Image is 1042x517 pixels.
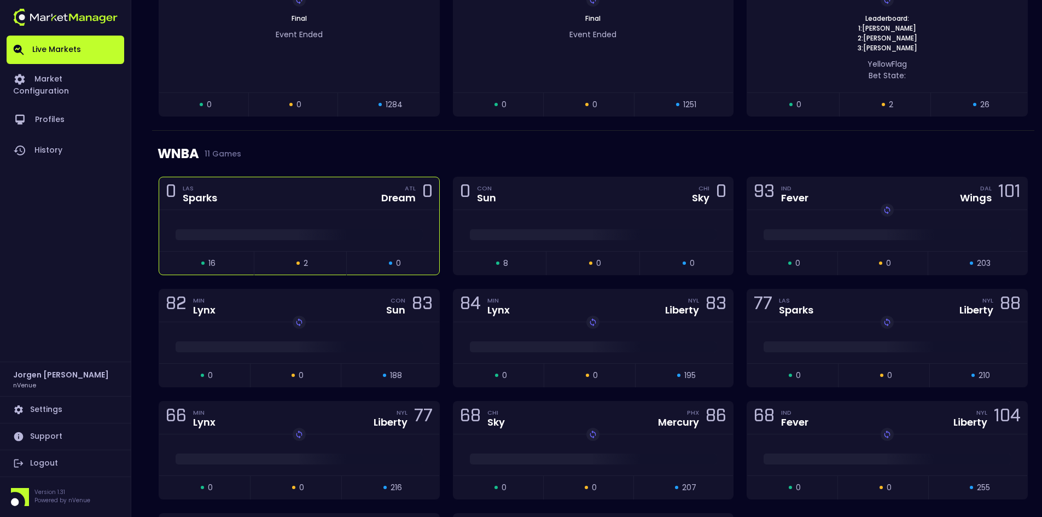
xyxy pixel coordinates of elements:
[13,369,109,381] h2: Jorgen [PERSON_NAME]
[13,381,36,389] h3: nVenue
[295,430,304,439] img: replayImg
[460,183,470,204] div: 0
[854,33,921,43] span: 2: [PERSON_NAME]
[658,417,699,427] div: Mercury
[487,296,510,305] div: MIN
[207,99,212,111] span: 0
[781,184,808,193] div: IND
[477,184,496,193] div: CON
[960,193,992,203] div: Wings
[208,482,213,493] span: 0
[589,430,597,439] img: replayImg
[868,59,907,69] span: yellow Flag
[166,183,176,204] div: 0
[396,258,401,269] span: 0
[391,296,405,305] div: CON
[665,305,699,315] div: Liberty
[886,258,891,269] span: 0
[299,370,304,381] span: 0
[796,370,801,381] span: 0
[1000,295,1021,316] div: 88
[304,258,308,269] span: 2
[386,99,403,111] span: 1284
[994,408,1021,428] div: 104
[887,482,892,493] span: 0
[869,70,906,81] span: Bet State:
[592,482,597,493] span: 0
[193,296,216,305] div: MIN
[862,14,912,24] span: Leaderboard:
[855,24,919,33] span: 1: [PERSON_NAME]
[979,370,990,381] span: 210
[953,417,987,427] div: Liberty
[889,99,893,111] span: 2
[158,131,1029,177] div: WNBA
[980,99,989,111] span: 26
[502,370,507,381] span: 0
[460,408,481,428] div: 68
[487,408,505,417] div: CHI
[682,482,696,493] span: 207
[959,305,993,315] div: Liberty
[796,482,801,493] span: 0
[208,258,216,269] span: 16
[569,29,616,40] span: Event Ended
[7,423,124,450] a: Support
[391,482,402,493] span: 216
[887,370,892,381] span: 0
[296,99,301,111] span: 0
[781,417,808,427] div: Fever
[386,305,405,315] div: Sun
[381,193,416,203] div: Dream
[502,99,507,111] span: 0
[706,408,726,428] div: 86
[796,99,801,111] span: 0
[183,193,217,203] div: Sparks
[977,258,991,269] span: 203
[698,184,709,193] div: CHI
[883,206,892,214] img: replayImg
[781,408,808,417] div: IND
[34,496,90,504] p: Powered by nVenue
[397,408,408,417] div: NYL
[503,258,508,269] span: 8
[502,482,507,493] span: 0
[795,258,800,269] span: 0
[593,370,598,381] span: 0
[13,9,118,26] img: logo
[980,184,992,193] div: DAL
[977,482,990,493] span: 255
[7,135,124,166] a: History
[422,183,433,204] div: 0
[976,408,987,417] div: NYL
[34,488,90,496] p: Version 1.31
[487,417,505,427] div: Sky
[183,184,217,193] div: LAS
[405,184,416,193] div: ATL
[390,370,402,381] span: 188
[7,36,124,64] a: Live Markets
[7,64,124,104] a: Market Configuration
[706,295,726,316] div: 83
[7,488,124,506] div: Version 1.31Powered by nVenue
[477,193,496,203] div: Sun
[208,370,213,381] span: 0
[684,370,696,381] span: 195
[193,408,216,417] div: MIN
[193,417,216,427] div: Lynx
[716,183,726,204] div: 0
[288,14,310,23] span: Final
[754,408,775,428] div: 68
[690,258,695,269] span: 0
[596,258,601,269] span: 0
[779,305,813,315] div: Sparks
[199,149,241,158] span: 11 Games
[582,14,604,23] span: Final
[276,29,323,40] span: Event Ended
[754,295,772,316] div: 77
[412,295,433,316] div: 83
[854,43,921,53] span: 3: [PERSON_NAME]
[883,430,892,439] img: replayImg
[779,296,813,305] div: LAS
[781,193,808,203] div: Fever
